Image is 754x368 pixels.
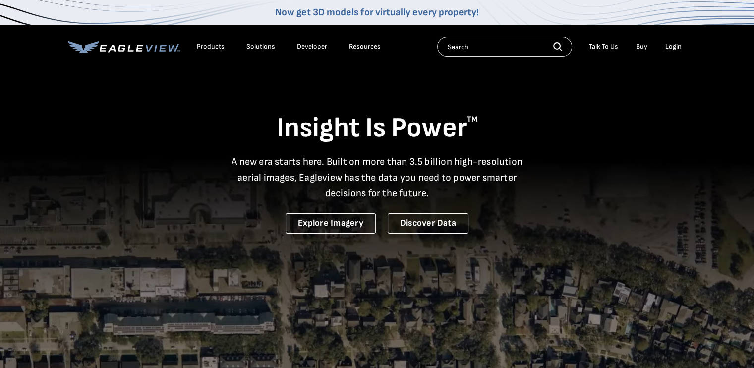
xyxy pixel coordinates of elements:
a: Explore Imagery [286,213,376,234]
h1: Insight Is Power [68,111,687,146]
div: Login [665,42,682,51]
div: Resources [349,42,381,51]
a: Developer [297,42,327,51]
input: Search [437,37,572,57]
div: Products [197,42,225,51]
div: Solutions [246,42,275,51]
a: Buy [636,42,647,51]
div: Talk To Us [589,42,618,51]
a: Now get 3D models for virtually every property! [275,6,479,18]
a: Discover Data [388,213,468,234]
p: A new era starts here. Built on more than 3.5 billion high-resolution aerial images, Eagleview ha... [226,154,529,201]
sup: TM [467,115,478,124]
